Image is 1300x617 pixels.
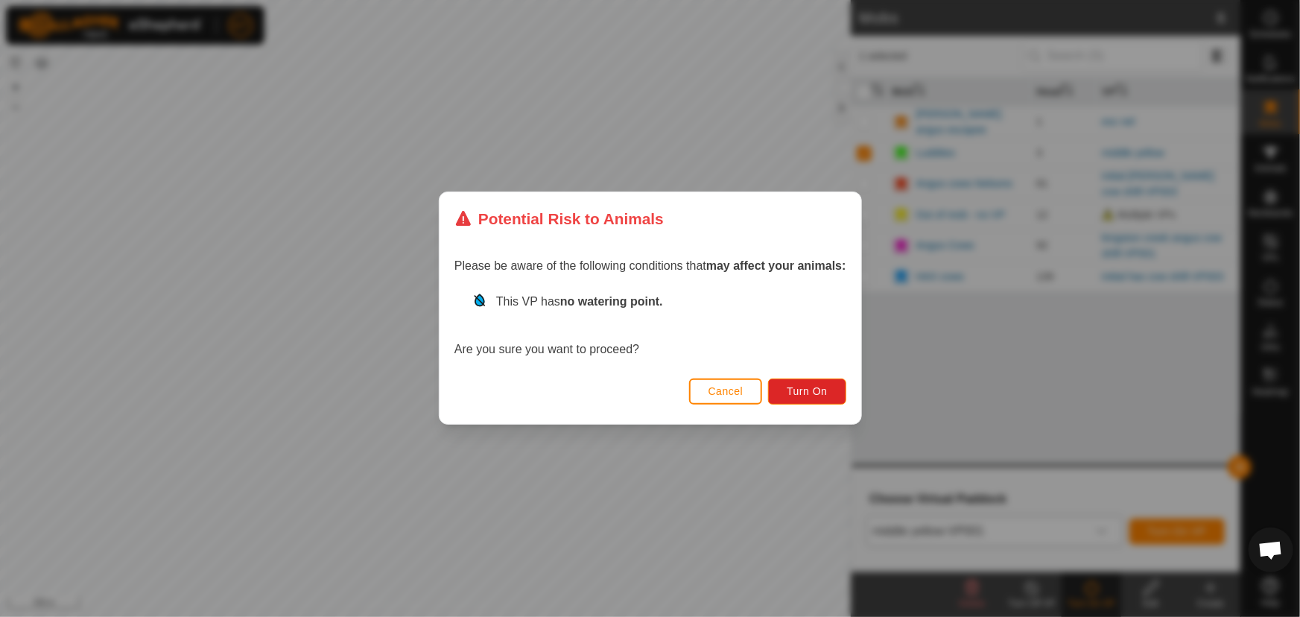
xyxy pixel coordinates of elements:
strong: may affect your animals: [706,260,846,273]
button: Cancel [688,379,762,405]
span: Turn On [787,386,827,398]
div: Potential Risk to Animals [454,207,664,230]
div: Open chat [1249,528,1293,572]
span: Please be aware of the following conditions that [454,260,846,273]
div: Are you sure you want to proceed? [454,294,846,359]
span: Cancel [708,386,743,398]
strong: no watering point. [560,296,663,308]
span: This VP has [496,296,663,308]
button: Turn On [768,379,846,405]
